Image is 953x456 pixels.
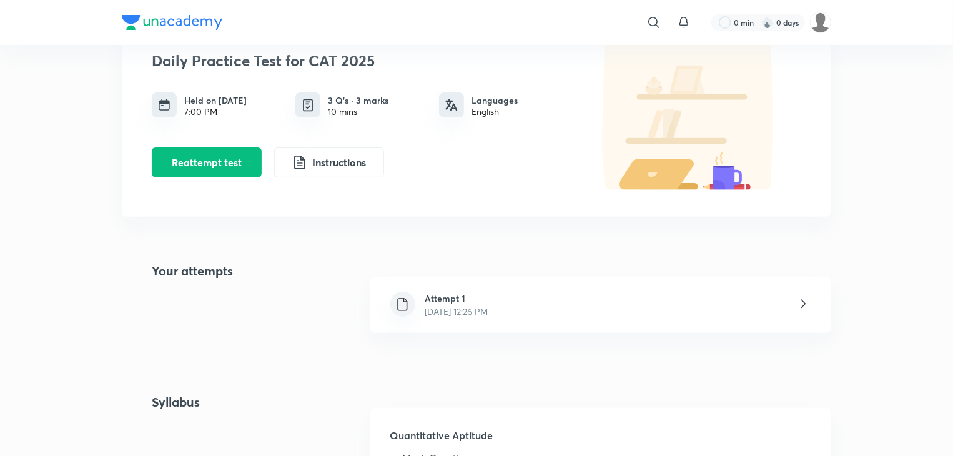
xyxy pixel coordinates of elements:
[122,15,222,30] img: Company Logo
[425,292,488,305] h6: Attempt 1
[576,27,801,190] img: default
[472,107,518,117] div: English
[328,94,388,107] h6: 3 Q’s · 3 marks
[152,147,262,177] button: Reattempt test
[184,107,247,117] div: 7:00 PM
[158,99,170,111] img: timing
[292,155,307,170] img: instruction
[152,52,570,70] h3: Daily Practice Test for CAT 2025
[395,297,410,312] img: file
[328,107,388,117] div: 10 mins
[810,12,831,33] img: Anish Raj
[761,16,774,29] img: streak
[274,147,384,177] button: Instructions
[472,94,518,107] h6: Languages
[184,94,247,107] h6: Held on [DATE]
[445,99,458,111] img: languages
[122,262,233,348] h4: Your attempts
[425,305,488,318] p: [DATE] 12:26 PM
[300,97,316,113] img: quiz info
[390,428,811,453] h5: Quantitative Aptitude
